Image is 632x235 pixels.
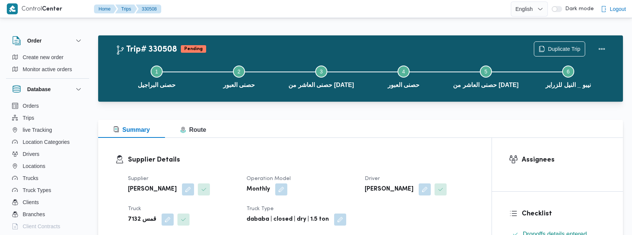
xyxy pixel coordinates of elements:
h3: Checklist [522,209,606,219]
button: Create new order [9,51,86,63]
b: [PERSON_NAME] [365,185,413,194]
span: 6 [567,69,570,75]
h3: Supplier Details [128,155,475,165]
button: Trips [115,5,137,14]
span: Supplier [128,176,148,181]
span: حصنى العاشر من [DATE] [453,81,518,90]
button: Truck Types [9,184,86,196]
span: Monitor active orders [23,65,72,74]
span: Pending [181,45,206,53]
button: حصنى البراجيل [116,56,198,96]
span: Client Contracts [23,222,60,231]
button: Order [12,36,83,45]
span: 4 [402,69,405,75]
b: قمس 7132 [128,215,156,224]
button: Location Categories [9,136,86,148]
span: Locations [23,162,45,171]
span: Clients [23,198,39,207]
span: 1 [155,69,158,75]
span: Operation Model [247,176,291,181]
span: حصنى العبور [223,81,255,90]
h3: Assignees [522,155,606,165]
div: Order [6,51,89,78]
button: Actions [594,41,609,56]
button: Client Contracts [9,220,86,232]
span: Create new order [23,53,63,62]
b: Monthly [247,185,270,194]
button: Drivers [9,148,86,160]
h2: Trip# 330508 [116,45,177,55]
button: Trucks [9,172,86,184]
span: 5 [484,69,487,75]
span: Branches [23,210,45,219]
button: Duplicate Trip [534,41,585,56]
b: dababa | closed | dry | 1.5 ton [247,215,329,224]
button: Home [94,5,117,14]
b: Pending [184,47,203,51]
button: live Tracking [9,124,86,136]
span: Summary [113,127,150,133]
button: Branches [9,208,86,220]
span: Truck [128,206,141,211]
span: نيبو _ النيل للزراير [546,81,590,90]
span: Duplicate Trip [548,44,580,53]
button: حصنى العبور [198,56,280,96]
span: live Tracking [23,125,52,134]
b: Center [42,6,62,12]
button: حصنى العبور [362,56,445,96]
span: حصنى العاشر من [DATE] [288,81,354,90]
span: Trips [23,113,34,122]
button: Logout [598,2,629,17]
span: 3 [320,69,323,75]
span: Truck Type [247,206,274,211]
span: Truck Types [23,186,51,195]
button: Trips [9,112,86,124]
button: Clients [9,196,86,208]
button: Monitor active orders [9,63,86,75]
span: حصنى العبور [388,81,419,90]
h3: Order [27,36,42,45]
button: حصنى العاشر من [DATE] [445,56,527,96]
h3: Database [27,85,51,94]
span: Orders [23,101,39,110]
button: Locations [9,160,86,172]
span: Route [180,127,206,133]
span: حصنى البراجيل [138,81,176,90]
span: Driver [365,176,380,181]
button: حصنى العاشر من [DATE] [280,56,362,96]
span: Location Categories [23,137,70,146]
button: نيبو _ النيل للزراير [527,56,609,96]
img: X8yXhbKr1z7QwAAAABJRU5ErkJggg== [7,3,18,14]
span: Trucks [23,174,38,183]
button: Database [12,85,83,94]
button: Orders [9,100,86,112]
span: Drivers [23,150,39,159]
span: Dark mode [562,6,594,12]
span: Logout [610,5,626,14]
iframe: chat widget [8,205,32,227]
button: 330508 [136,5,161,14]
b: [PERSON_NAME] [128,185,177,194]
span: 2 [237,69,240,75]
